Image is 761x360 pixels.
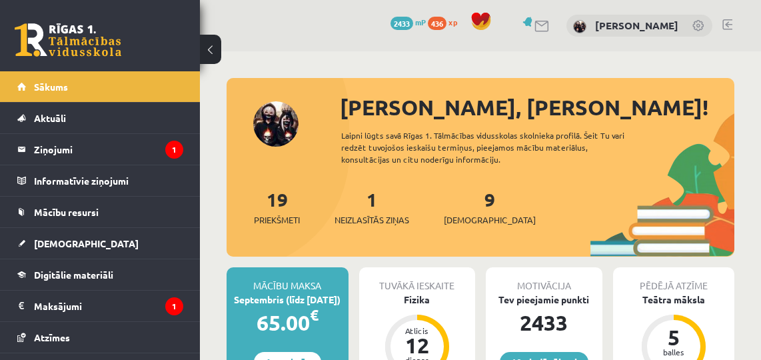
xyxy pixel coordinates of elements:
span: [DEMOGRAPHIC_DATA] [34,237,139,249]
a: Digitālie materiāli [17,259,183,290]
a: 2433 mP [390,17,426,27]
span: 2433 [390,17,413,30]
span: [DEMOGRAPHIC_DATA] [444,213,536,227]
div: Tuvākā ieskaite [359,267,476,293]
div: 5 [654,327,694,348]
a: Aktuāli [17,103,183,133]
a: Informatīvie ziņojumi [17,165,183,196]
div: Laipni lūgts savā Rīgas 1. Tālmācības vidusskolas skolnieka profilā. Šeit Tu vari redzēt tuvojošo... [341,129,646,165]
span: mP [415,17,426,27]
span: 436 [428,17,446,30]
div: balles [654,348,694,356]
a: 1Neizlasītās ziņas [335,187,409,227]
div: 12 [397,335,437,356]
a: Maksājumi1 [17,291,183,321]
span: Neizlasītās ziņas [335,213,409,227]
div: 2433 [486,307,602,339]
div: 65.00 [227,307,349,339]
a: Atzīmes [17,322,183,353]
a: Sākums [17,71,183,102]
div: Atlicis [397,327,437,335]
span: € [310,305,319,325]
a: [PERSON_NAME] [595,19,678,32]
div: Septembris (līdz [DATE]) [227,293,349,307]
legend: Maksājumi [34,291,183,321]
div: Motivācija [486,267,602,293]
div: Fizika [359,293,476,307]
div: [PERSON_NAME], [PERSON_NAME]! [340,91,734,123]
span: Aktuāli [34,112,66,124]
span: xp [448,17,457,27]
legend: Ziņojumi [34,134,183,165]
span: Mācību resursi [34,206,99,218]
span: Sākums [34,81,68,93]
a: 436 xp [428,17,464,27]
a: Mācību resursi [17,197,183,227]
span: Atzīmes [34,331,70,343]
div: Teātra māksla [613,293,735,307]
i: 1 [165,297,183,315]
a: Ziņojumi1 [17,134,183,165]
div: Pēdējā atzīme [613,267,735,293]
a: [DEMOGRAPHIC_DATA] [17,228,183,259]
div: Mācību maksa [227,267,349,293]
a: 9[DEMOGRAPHIC_DATA] [444,187,536,227]
legend: Informatīvie ziņojumi [34,165,183,196]
a: Rīgas 1. Tālmācības vidusskola [15,23,121,57]
i: 1 [165,141,183,159]
img: Rolands Lokmanis [573,20,586,33]
span: Priekšmeti [254,213,300,227]
span: Digitālie materiāli [34,269,113,281]
a: 19Priekšmeti [254,187,300,227]
div: Tev pieejamie punkti [486,293,602,307]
